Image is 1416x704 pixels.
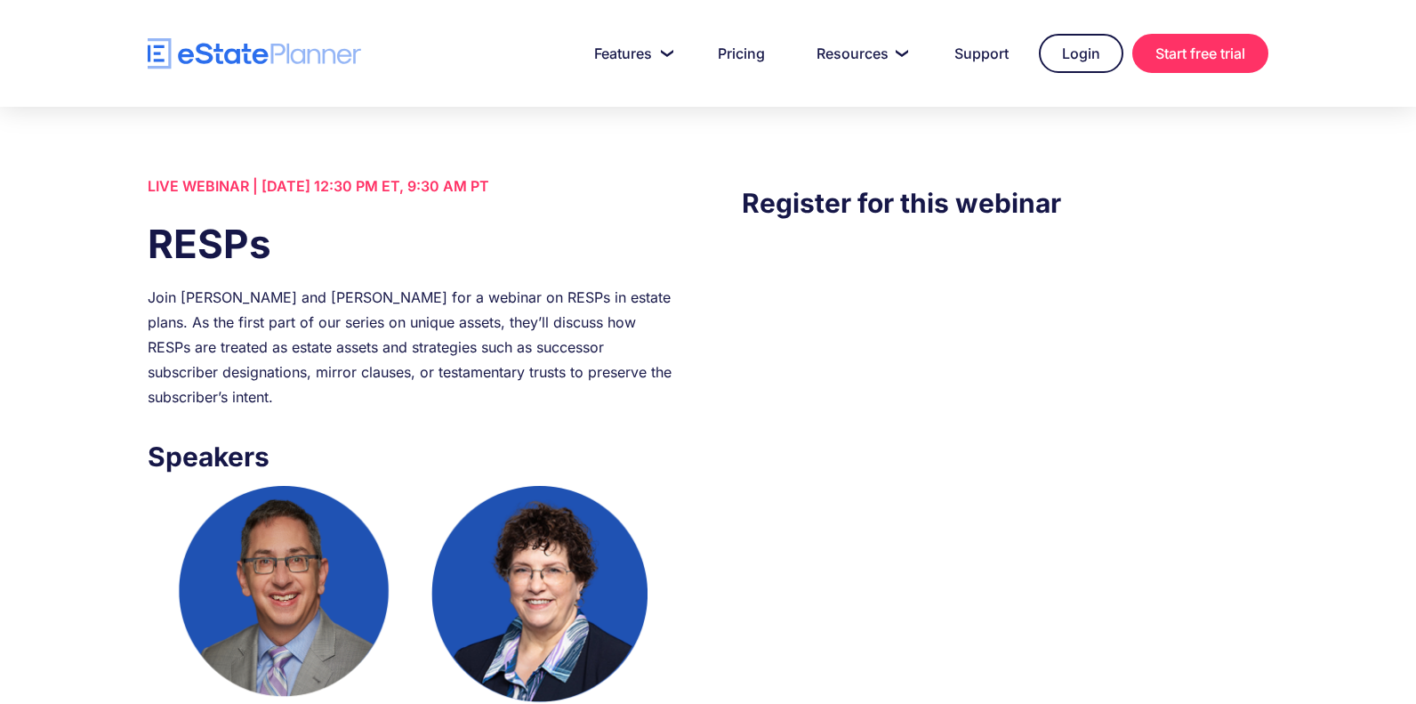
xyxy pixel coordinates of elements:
[573,36,688,71] a: Features
[148,216,674,271] h1: RESPs
[795,36,924,71] a: Resources
[148,436,674,477] h3: Speakers
[742,182,1268,223] h3: Register for this webinar
[1132,34,1268,73] a: Start free trial
[742,259,1268,578] iframe: Form 0
[696,36,786,71] a: Pricing
[933,36,1030,71] a: Support
[148,38,361,69] a: home
[1039,34,1123,73] a: Login
[148,285,674,409] div: Join [PERSON_NAME] and [PERSON_NAME] for a webinar on RESPs in estate plans. As the first part of...
[148,174,674,198] div: LIVE WEBINAR | [DATE] 12:30 PM ET, 9:30 AM PT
